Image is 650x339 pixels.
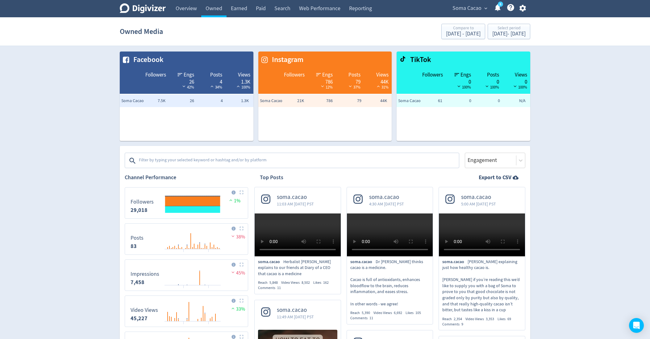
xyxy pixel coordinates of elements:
span: Posts [487,71,499,79]
td: 1.3K [224,95,253,107]
dt: Video Views [131,307,158,314]
svg: Video Views 45,227 [127,298,245,324]
span: Soma Cacao [398,98,423,104]
span: 33% [230,306,245,312]
a: soma.cacao5:00 AM [DATE] PSTsoma.cacao[PERSON_NAME] explaining just how healthy cacao is. [PERSON... [439,187,525,327]
button: Soma Cacao [450,3,489,13]
span: Followers [284,71,305,79]
span: soma.cacao [461,194,496,201]
img: negative-performance.svg [230,234,236,238]
span: 5,848 [269,280,278,285]
span: 31% [375,85,389,90]
strong: Export to CSV [479,174,511,181]
span: 100% [484,85,499,90]
span: 34% [209,85,222,90]
span: 105 [415,310,421,315]
text: 5 [500,2,501,6]
span: Views [376,71,389,79]
span: 100% [456,85,471,90]
text: 11/08 [180,287,188,292]
span: 1% [228,198,240,204]
span: Followers [145,71,166,79]
img: Placeholder [240,299,244,303]
td: 44K [363,95,392,107]
text: 11/08 [180,251,188,256]
button: Compare to[DATE] - [DATE] [441,24,485,39]
span: soma.cacao [258,259,283,265]
span: Views [515,71,527,79]
span: 11 [369,316,373,320]
span: 100% [512,85,527,90]
span: TikTok [407,55,431,65]
span: soma.cacao [277,194,314,201]
img: negative-performance-white.svg [181,84,187,89]
div: Likes [498,316,515,322]
h1: Owned Media [120,22,163,41]
dt: Followers [131,198,154,205]
div: 0 [449,78,471,83]
td: 26 [167,95,196,107]
div: Compare to [446,26,481,31]
img: Placeholder [240,263,244,267]
img: negative-performance-white.svg [347,84,353,89]
img: positive-performance.svg [228,198,234,202]
div: 0 [505,78,527,83]
div: Video Views [281,280,313,285]
img: Placeholder [240,226,244,230]
span: Soma Cacao [452,3,481,13]
span: expand_more [483,6,489,11]
td: 61 [415,95,444,107]
span: Views [238,71,250,79]
a: 5 [498,2,503,7]
div: Likes [406,310,424,316]
strong: 45,227 [131,315,148,322]
div: Reach [442,316,465,322]
div: 44K [367,78,389,83]
div: Comments [350,316,377,321]
span: 11 [277,285,281,290]
span: 162 [323,280,329,285]
img: negative-performance-black.svg [456,84,462,89]
td: 0 [473,95,502,107]
img: negative-performance-black.svg [512,84,518,89]
td: 7.5K [138,95,167,107]
span: 3,353 [486,316,494,321]
img: positive-performance-white.svg [209,84,215,89]
td: 4 [196,95,224,107]
button: Select period[DATE]- [DATE] [488,24,530,39]
img: negative-performance.svg [230,270,236,275]
span: 12% [319,85,333,90]
span: 5,390 [362,310,370,315]
dt: Posts [131,234,144,242]
span: 2,354 [454,316,462,321]
text: 11/08 [180,324,188,328]
div: 79 [339,78,361,83]
div: [DATE] - [DATE] [446,31,481,37]
span: Posts [210,71,222,79]
span: 37% [347,85,360,90]
span: Soma Cacao [260,98,285,104]
img: Placeholder [240,190,244,194]
span: Engs [184,71,194,79]
table: customized table [397,52,530,141]
span: 6,692 [394,310,402,315]
div: 0 [477,78,499,83]
div: [DATE] - [DATE] [492,31,526,37]
svg: Impressions 7,458 [127,262,245,288]
table: customized table [258,52,392,141]
div: Reach [258,280,281,285]
span: soma.cacao [442,259,468,265]
p: [PERSON_NAME] explaining just how healthy cacao is. [PERSON_NAME] if you’re reading this we’d lik... [442,259,522,313]
img: negative-performance-black.svg [484,84,490,89]
img: Placeholder [240,335,244,339]
text: 25/08 [205,251,213,256]
a: soma.cacao11:03 AM [DATE] PSTsoma.cacaoHerbalist [PERSON_NAME] explains to our friends at Diary o... [255,187,341,291]
img: negative-performance-white.svg [319,84,326,89]
span: soma.cacao [369,194,404,201]
div: 786 [311,78,333,83]
span: Facebook [130,55,164,65]
p: Dr [PERSON_NAME] thinks cacao is a medicine. Cacao is full of antioxidants, enhances bloodflow to... [350,259,430,307]
td: 786 [306,95,334,107]
span: 69 [507,316,511,321]
h2: Channel Performance [125,174,248,181]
